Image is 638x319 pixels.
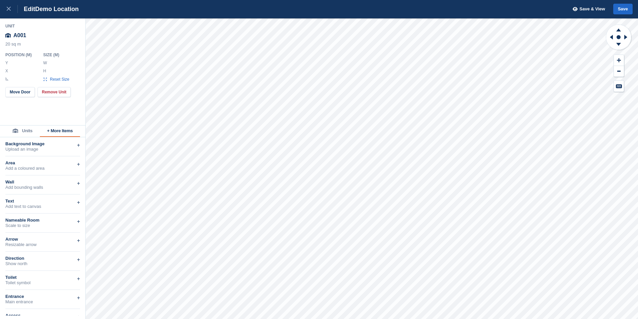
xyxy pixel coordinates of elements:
label: Y [5,60,9,66]
div: + [77,218,80,226]
div: Nameable RoomScale to size+ [5,214,80,233]
div: EntranceMain entrance+ [5,290,80,309]
div: Text [5,198,80,204]
div: Direction [5,256,80,261]
div: Wall [5,179,80,185]
div: + [77,237,80,245]
div: Entrance [5,294,80,299]
div: AreaAdd a coloured area+ [5,156,80,175]
div: WallAdd bounding walls+ [5,175,80,194]
button: Zoom In [614,55,624,66]
div: Edit Demo Location [18,5,79,13]
div: TextAdd text to canvas+ [5,194,80,214]
div: Add text to canvas [5,204,80,209]
div: 20 sq m [5,42,80,50]
div: Show north [5,261,80,266]
div: + [77,198,80,207]
div: Resizable arrow [5,242,80,247]
button: Move Door [5,87,35,97]
button: Save [613,4,633,15]
div: + [77,179,80,187]
span: Save & View [579,6,605,12]
div: + [77,160,80,168]
div: Position ( M ) [5,52,38,58]
div: Upload an image [5,147,80,152]
div: Area [5,160,80,166]
button: Keyboard Shortcuts [614,81,624,92]
div: Add bounding walls [5,185,80,190]
div: + [77,141,80,149]
div: Toilet symbol [5,280,80,286]
div: Access [5,313,80,318]
label: X [5,68,9,74]
span: Reset Size [50,76,70,82]
label: W [43,60,47,66]
div: Background Image [5,141,80,147]
div: Scale to size [5,223,80,228]
button: Save & View [569,4,605,15]
div: Add a coloured area [5,166,80,171]
div: ArrowResizable arrow+ [5,233,80,252]
button: + More Items [40,126,80,137]
button: Zoom Out [614,66,624,77]
button: Remove Unit [38,87,71,97]
div: Arrow [5,237,80,242]
div: + [77,256,80,264]
div: + [77,294,80,302]
div: Size ( M ) [43,52,73,58]
div: DirectionShow north+ [5,252,80,271]
div: ToiletToilet symbol+ [5,271,80,290]
div: Nameable Room [5,218,80,223]
div: A001 [5,29,80,42]
button: Units [5,126,40,137]
div: + [77,275,80,283]
img: angle-icn.0ed2eb85.svg [6,77,8,80]
div: Unit [5,23,80,29]
div: Background ImageUpload an image+ [5,137,80,156]
div: Toilet [5,275,80,280]
div: Main entrance [5,299,80,305]
label: H [43,68,47,74]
